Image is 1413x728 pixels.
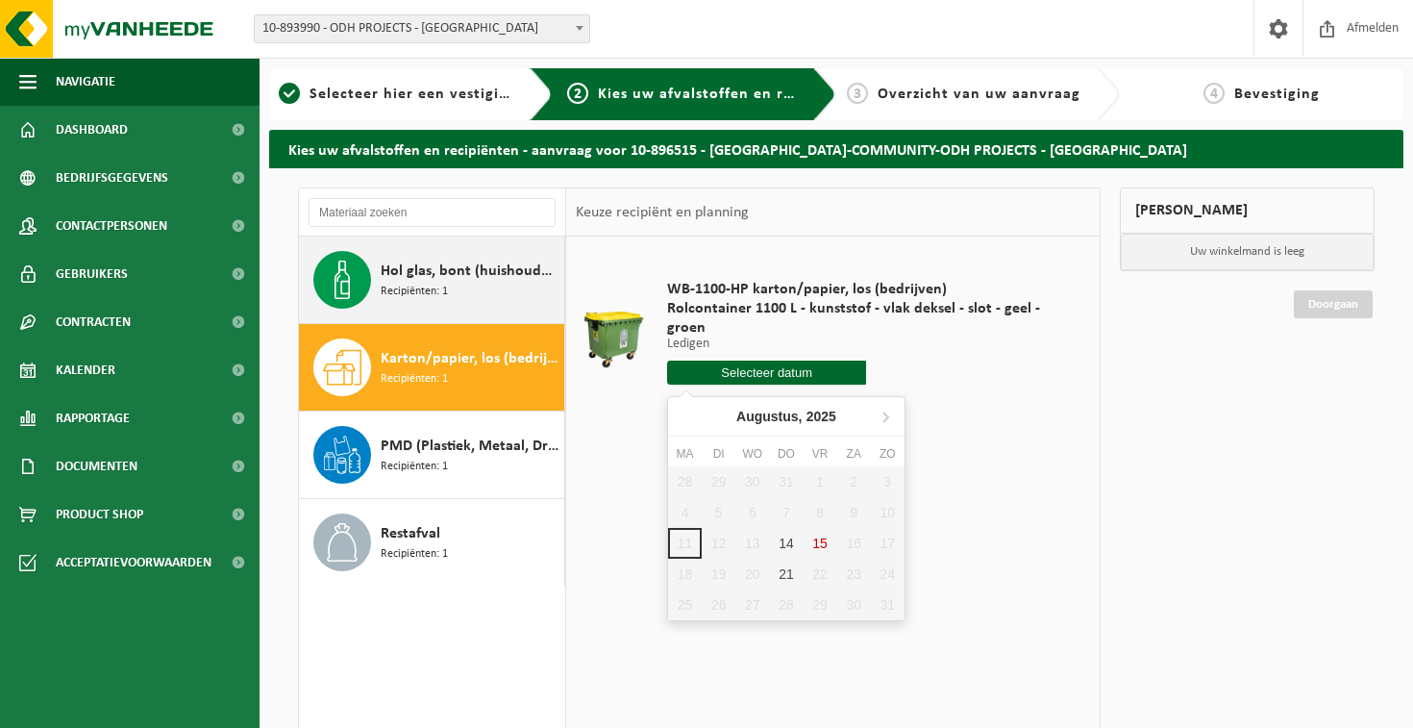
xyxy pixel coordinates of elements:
span: Overzicht van uw aanvraag [878,87,1080,102]
div: do [769,444,803,464]
span: 10-893990 - ODH PROJECTS - VILVOORDE [255,15,589,42]
div: di [702,444,735,464]
span: Gebruikers [56,250,128,298]
span: Kies uw afvalstoffen en recipiënten [598,87,862,102]
div: Augustus, [729,401,844,432]
span: Product Shop [56,490,143,539]
span: 2 [567,83,588,104]
a: Doorgaan [1294,290,1373,318]
span: 4 [1203,83,1225,104]
span: Rapportage [56,394,130,442]
span: Recipiënten: 1 [381,283,448,301]
span: Bedrijfsgegevens [56,154,168,202]
div: 21 [769,559,803,590]
span: 10-893990 - ODH PROJECTS - VILVOORDE [254,14,590,43]
span: PMD (Plastiek, Metaal, Drankkartons) (bedrijven) [381,435,559,458]
span: Recipiënten: 1 [381,370,448,389]
span: Bevestiging [1234,87,1320,102]
span: Recipiënten: 1 [381,545,448,564]
input: Materiaal zoeken [309,198,556,227]
div: vr [804,444,837,464]
span: Documenten [56,442,137,490]
div: Keuze recipiënt en planning [566,188,758,237]
span: Acceptatievoorwaarden [56,539,211,587]
span: Contactpersonen [56,202,167,250]
p: Uw winkelmand is leeg [1121,234,1374,270]
button: Restafval Recipiënten: 1 [299,499,565,586]
i: 2025 [806,410,836,423]
span: 3 [847,83,868,104]
button: PMD (Plastiek, Metaal, Drankkartons) (bedrijven) Recipiënten: 1 [299,412,565,499]
span: Karton/papier, los (bedrijven) [381,347,559,370]
button: Karton/papier, los (bedrijven) Recipiënten: 1 [299,324,565,412]
p: Ledigen [667,338,1066,351]
div: zo [871,444,905,464]
span: 1 [279,83,300,104]
span: Kalender [56,346,115,394]
a: 1Selecteer hier een vestiging [279,83,514,106]
span: Recipiënten: 1 [381,458,448,476]
div: 14 [769,528,803,559]
span: WB-1100-HP karton/papier, los (bedrijven) [667,280,1066,299]
span: Restafval [381,522,440,545]
div: za [837,444,871,464]
span: Selecteer hier een vestiging [310,87,517,102]
h2: Kies uw afvalstoffen en recipiënten - aanvraag voor 10-896515 - [GEOGRAPHIC_DATA]-COMMUNITY-ODH P... [269,130,1403,167]
div: [PERSON_NAME] [1120,188,1375,234]
span: Dashboard [56,106,128,154]
span: Contracten [56,298,131,346]
div: ma [668,444,702,464]
span: Navigatie [56,58,115,106]
span: Rolcontainer 1100 L - kunststof - vlak deksel - slot - geel - groen [667,299,1066,338]
div: wo [735,444,769,464]
input: Selecteer datum [667,361,867,385]
span: Hol glas, bont (huishoudelijk) [381,260,559,283]
button: Hol glas, bont (huishoudelijk) Recipiënten: 1 [299,237,565,324]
